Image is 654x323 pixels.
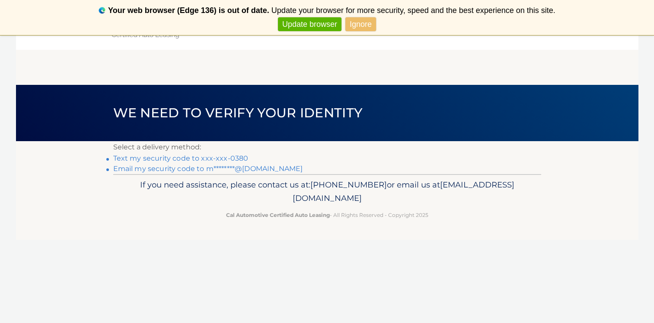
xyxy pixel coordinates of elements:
strong: Cal Automotive Certified Auto Leasing [226,212,330,218]
a: Update browser [278,17,341,32]
p: If you need assistance, please contact us at: or email us at [119,178,536,206]
p: Select a delivery method: [113,141,541,153]
b: Your web browser (Edge 136) is out of date. [108,6,269,15]
span: We need to verify your identity [113,105,363,121]
span: [PHONE_NUMBER] [310,180,387,190]
a: Ignore [345,17,376,32]
p: - All Rights Reserved - Copyright 2025 [119,210,536,220]
a: Email my security code to m********@[DOMAIN_NAME] [113,165,303,173]
span: Update your browser for more security, speed and the best experience on this site. [271,6,555,15]
a: Text my security code to xxx-xxx-0380 [113,154,249,162]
